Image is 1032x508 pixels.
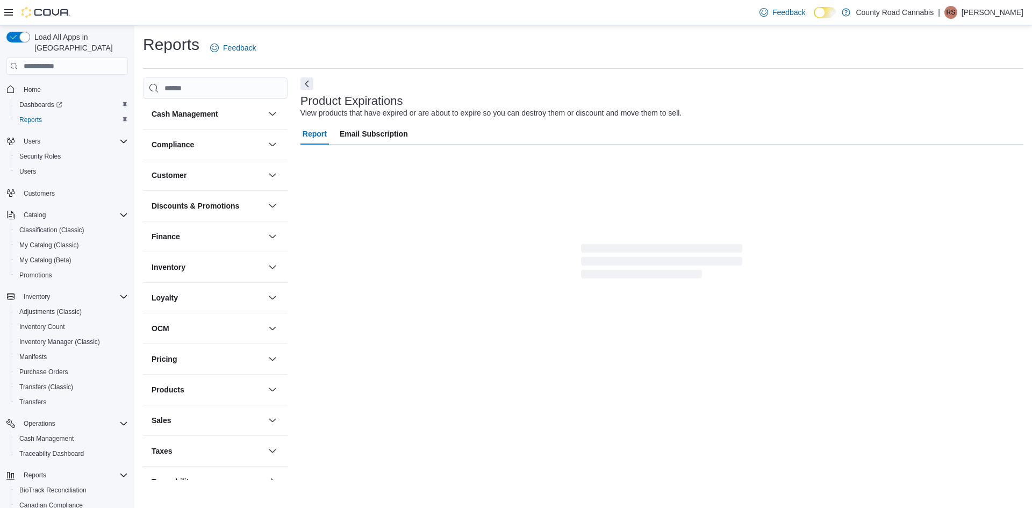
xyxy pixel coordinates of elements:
button: Home [2,81,132,97]
a: Security Roles [15,150,65,163]
div: View products that have expired or are about to expire so you can destroy them or discount and mo... [300,108,682,119]
span: BioTrack Reconciliation [15,484,128,497]
button: Customer [152,170,264,181]
button: Finance [152,231,264,242]
span: Users [24,137,40,146]
button: Promotions [11,268,132,283]
span: Classification (Classic) [19,226,84,234]
span: Inventory Count [19,323,65,331]
span: BioTrack Reconciliation [19,486,87,495]
span: Cash Management [19,434,74,443]
a: My Catalog (Classic) [15,239,83,252]
button: Compliance [266,138,279,151]
button: Classification (Classic) [11,223,132,238]
span: Cash Management [15,432,128,445]
button: My Catalog (Beta) [11,253,132,268]
button: Taxes [266,445,279,457]
h3: Products [152,384,184,395]
span: Adjustments (Classic) [15,305,128,318]
button: Customers [2,185,132,201]
span: Loading [581,246,742,281]
span: Promotions [15,269,128,282]
span: Report [303,123,327,145]
span: Transfers (Classic) [19,383,73,391]
button: Purchase Orders [11,364,132,380]
span: Traceabilty Dashboard [15,447,128,460]
span: Inventory Manager (Classic) [19,338,100,346]
span: Email Subscription [340,123,408,145]
h3: Product Expirations [300,95,403,108]
button: Operations [19,417,60,430]
h3: Inventory [152,262,185,273]
button: Products [266,383,279,396]
p: | [938,6,940,19]
span: Inventory Manager (Classic) [15,335,128,348]
button: Discounts & Promotions [266,199,279,212]
button: Pricing [152,354,264,364]
button: Users [11,164,132,179]
a: Inventory Count [15,320,69,333]
button: Sales [152,415,264,426]
span: Purchase Orders [15,366,128,378]
button: BioTrack Reconciliation [11,483,132,498]
span: My Catalog (Beta) [15,254,128,267]
span: Dashboards [19,101,62,109]
span: My Catalog (Beta) [19,256,71,264]
button: Reports [19,469,51,482]
span: Security Roles [19,152,61,161]
button: Catalog [19,209,50,221]
a: Transfers (Classic) [15,381,77,393]
button: Customer [266,169,279,182]
p: [PERSON_NAME] [962,6,1023,19]
span: Reports [19,116,42,124]
span: Operations [24,419,55,428]
span: My Catalog (Classic) [19,241,79,249]
h3: Discounts & Promotions [152,201,239,211]
a: Feedback [755,2,809,23]
h3: Finance [152,231,180,242]
a: Adjustments (Classic) [15,305,86,318]
span: Manifests [19,353,47,361]
button: Traceabilty Dashboard [11,446,132,461]
button: Inventory [19,290,54,303]
a: Reports [15,113,46,126]
button: Compliance [152,139,264,150]
a: Dashboards [11,97,132,112]
button: My Catalog (Classic) [11,238,132,253]
h3: Cash Management [152,109,218,119]
span: Operations [19,417,128,430]
span: Inventory [19,290,128,303]
a: BioTrack Reconciliation [15,484,91,497]
h1: Reports [143,34,199,55]
span: Traceabilty Dashboard [19,449,84,458]
span: Purchase Orders [19,368,68,376]
button: Taxes [152,446,264,456]
span: Customers [24,189,55,198]
button: Discounts & Promotions [152,201,264,211]
h3: OCM [152,323,169,334]
span: Transfers [15,396,128,409]
span: Classification (Classic) [15,224,128,237]
a: Purchase Orders [15,366,73,378]
button: Catalog [2,208,132,223]
span: RS [947,6,956,19]
h3: Pricing [152,354,177,364]
span: Catalog [19,209,128,221]
button: Inventory [2,289,132,304]
img: Cova [21,7,70,18]
span: Manifests [15,350,128,363]
button: Cash Management [152,109,264,119]
span: Feedback [223,42,256,53]
a: Dashboards [15,98,67,111]
h3: Taxes [152,446,173,456]
button: Manifests [11,349,132,364]
p: County Road Cannabis [856,6,934,19]
button: Traceability [152,476,264,487]
a: Inventory Manager (Classic) [15,335,104,348]
span: Users [15,165,128,178]
a: My Catalog (Beta) [15,254,76,267]
button: Users [2,134,132,149]
h3: Traceability [152,476,193,487]
h3: Compliance [152,139,194,150]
